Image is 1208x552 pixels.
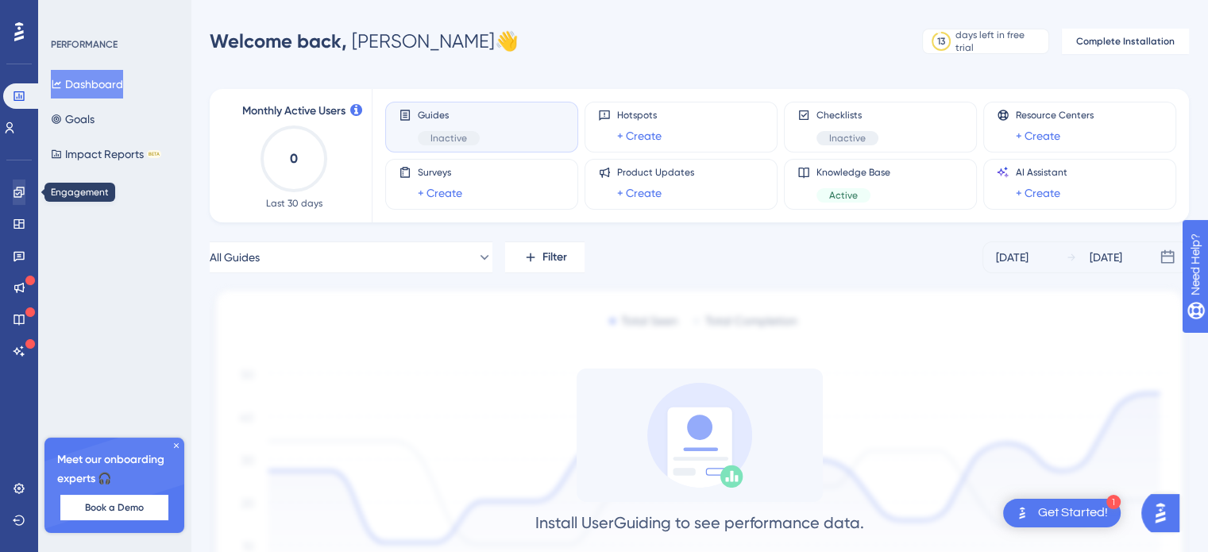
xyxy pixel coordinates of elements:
[1076,35,1175,48] span: Complete Installation
[955,29,1044,54] div: days left in free trial
[418,183,462,203] a: + Create
[1062,29,1189,54] button: Complete Installation
[51,105,95,133] button: Goals
[617,183,662,203] a: + Create
[816,166,890,179] span: Knowledge Base
[242,102,345,121] span: Monthly Active Users
[1038,504,1108,522] div: Get Started!
[210,29,347,52] span: Welcome back,
[266,197,322,210] span: Last 30 days
[430,132,467,145] span: Inactive
[1106,495,1121,509] div: 1
[535,511,864,534] div: Install UserGuiding to see performance data.
[51,140,161,168] button: Impact ReportsBETA
[1090,248,1122,267] div: [DATE]
[996,248,1029,267] div: [DATE]
[418,109,480,122] span: Guides
[57,450,172,488] span: Meet our onboarding experts 🎧
[85,501,144,514] span: Book a Demo
[210,248,260,267] span: All Guides
[210,241,492,273] button: All Guides
[1003,499,1121,527] div: Open Get Started! checklist, remaining modules: 1
[51,38,118,51] div: PERFORMANCE
[505,241,585,273] button: Filter
[147,150,161,158] div: BETA
[418,166,462,179] span: Surveys
[617,166,694,179] span: Product Updates
[60,495,168,520] button: Book a Demo
[1016,183,1060,203] a: + Create
[617,126,662,145] a: + Create
[1141,489,1189,537] iframe: UserGuiding AI Assistant Launcher
[1016,109,1094,122] span: Resource Centers
[816,109,878,122] span: Checklists
[290,151,298,166] text: 0
[542,248,567,267] span: Filter
[51,70,123,98] button: Dashboard
[829,189,858,202] span: Active
[37,4,99,23] span: Need Help?
[1013,504,1032,523] img: launcher-image-alternative-text
[210,29,519,54] div: [PERSON_NAME] 👋
[829,132,866,145] span: Inactive
[617,109,662,122] span: Hotspots
[937,35,945,48] div: 13
[1016,166,1067,179] span: AI Assistant
[1016,126,1060,145] a: + Create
